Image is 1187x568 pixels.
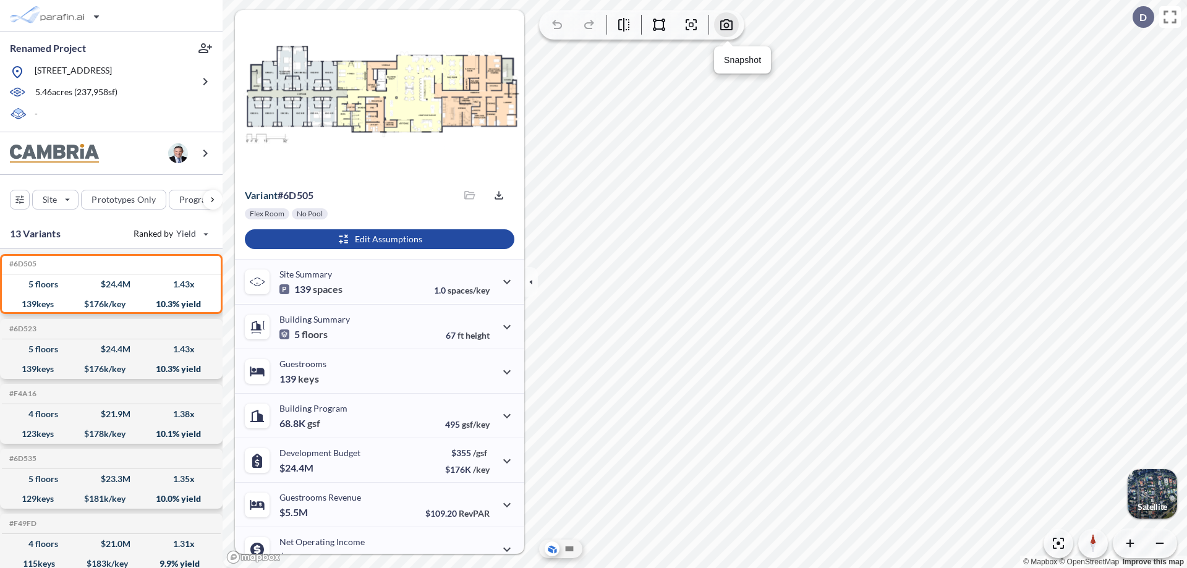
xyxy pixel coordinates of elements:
p: $109.20 [425,508,490,519]
p: Snapshot [724,54,761,67]
p: D [1139,12,1147,23]
p: $24.4M [279,462,315,474]
p: Prototypes Only [91,193,156,206]
span: gsf/key [462,419,490,430]
span: floors [302,328,328,341]
a: Improve this map [1123,557,1184,566]
h5: Click to copy the code [7,519,36,528]
span: Yield [176,227,197,240]
img: user logo [168,143,188,163]
p: Renamed Project [10,41,86,55]
span: /key [473,464,490,475]
p: Building Program [279,403,347,413]
img: Switcher Image [1128,469,1177,519]
p: Guestrooms [279,358,326,369]
span: gsf [307,417,320,430]
span: RevPAR [459,508,490,519]
button: Ranked by Yield [124,224,216,244]
h5: Click to copy the code [7,389,36,398]
p: $355 [445,447,490,458]
p: Net Operating Income [279,536,365,547]
p: 495 [445,419,490,430]
p: 5 [279,328,328,341]
p: Flex Room [250,209,284,219]
p: $176K [445,464,490,475]
p: Guestrooms Revenue [279,492,361,502]
span: ft [457,330,464,341]
a: OpenStreetMap [1059,557,1119,566]
p: Building Summary [279,314,350,324]
p: Site [43,193,57,206]
button: Site [32,190,79,210]
h5: Click to copy the code [7,260,36,268]
p: 139 [279,373,319,385]
button: Prototypes Only [81,190,166,210]
h5: Click to copy the code [7,324,36,333]
p: Development Budget [279,447,360,458]
a: Mapbox [1023,557,1057,566]
button: Program [169,190,236,210]
p: 67 [446,330,490,341]
p: Program [179,193,214,206]
button: Aerial View [545,541,559,556]
p: No Pool [297,209,323,219]
button: Edit Assumptions [245,229,514,249]
span: Variant [245,189,278,201]
p: Satellite [1138,502,1167,512]
button: Switcher ImageSatellite [1128,469,1177,519]
p: 1.0 [434,285,490,295]
img: BrandImage [10,144,99,163]
p: - [35,108,38,122]
p: 45.0% [437,553,490,563]
p: $2.5M [279,551,310,563]
p: 13 Variants [10,226,61,241]
p: [STREET_ADDRESS] [35,64,112,80]
span: margin [462,553,490,563]
p: 139 [279,283,342,295]
p: # 6d505 [245,189,313,201]
span: spaces [313,283,342,295]
p: Edit Assumptions [355,233,422,245]
a: Mapbox homepage [226,550,281,564]
span: /gsf [473,447,487,458]
p: 5.46 acres ( 237,958 sf) [35,86,117,100]
p: Site Summary [279,269,332,279]
p: 68.8K [279,417,320,430]
span: keys [298,373,319,385]
p: $5.5M [279,506,310,519]
h5: Click to copy the code [7,454,36,463]
button: Site Plan [562,541,577,556]
span: spaces/key [448,285,490,295]
span: height [466,330,490,341]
